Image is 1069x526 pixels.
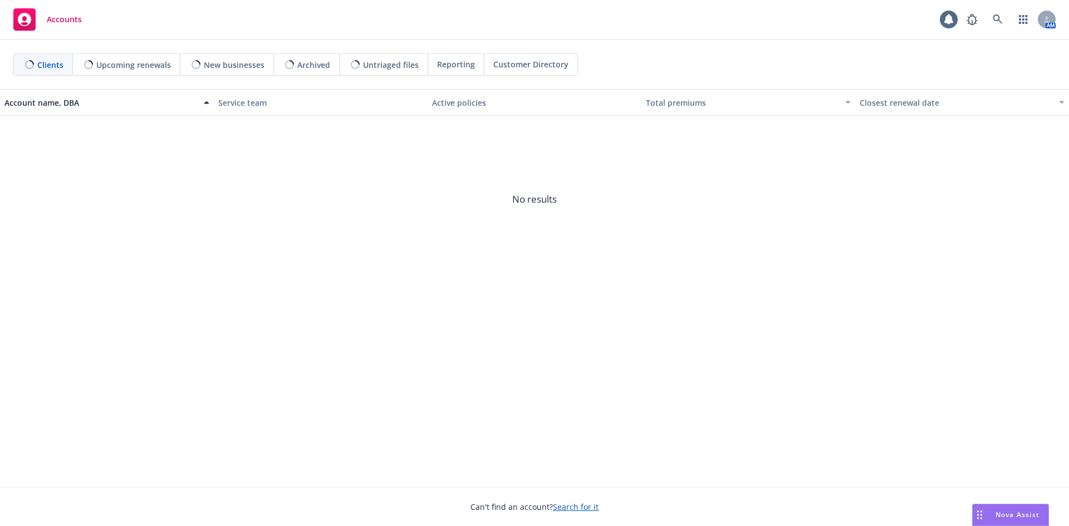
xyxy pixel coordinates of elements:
span: Customer Directory [493,58,568,70]
span: Can't find an account? [470,501,599,513]
button: Nova Assist [972,504,1049,526]
span: Accounts [47,15,82,24]
span: Untriaged files [363,59,419,71]
span: Clients [37,59,63,71]
div: Drag to move [973,504,987,525]
a: Switch app [1012,8,1034,31]
div: Total premiums [646,97,838,109]
div: Account name, DBA [4,97,197,109]
div: Active policies [432,97,637,109]
a: Accounts [9,4,86,35]
button: Total premiums [641,89,855,116]
button: Service team [214,89,428,116]
span: Nova Assist [996,510,1039,519]
span: Reporting [437,58,475,70]
a: Report a Bug [961,8,983,31]
span: Archived [297,59,330,71]
button: Active policies [428,89,641,116]
div: Service team [218,97,423,109]
span: New businesses [204,59,264,71]
span: Upcoming renewals [96,59,171,71]
a: Search for it [553,502,599,512]
a: Search [987,8,1009,31]
div: Closest renewal date [860,97,1052,109]
button: Closest renewal date [855,89,1069,116]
